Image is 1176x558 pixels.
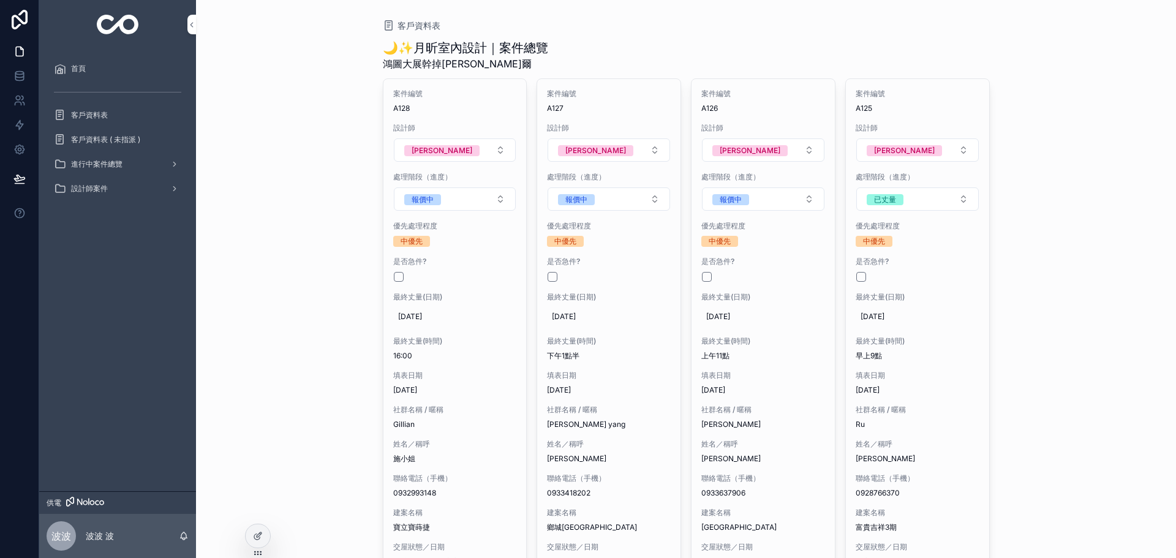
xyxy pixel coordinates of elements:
[856,385,979,395] span: [DATE]
[547,172,671,182] span: 處理階段（進度）
[701,123,825,133] span: 設計師
[393,385,517,395] span: [DATE]
[565,194,587,205] div: 報價中
[71,64,86,74] span: 首頁
[547,89,671,99] span: 案件編號
[547,385,671,395] span: [DATE]
[701,542,825,552] span: 交屋狀態／日期
[720,194,742,205] div: 報價中
[393,89,517,99] span: 案件編號
[856,172,979,182] span: 處理階段（進度）
[401,236,423,247] div: 中優先
[701,522,825,532] span: [GEOGRAPHIC_DATA]
[547,473,671,483] span: 聯絡電話（手機）
[856,488,979,498] span: 0928766370
[856,336,979,346] span: 最終丈量(時間)
[547,488,671,498] span: 0933418202
[706,312,820,322] span: [DATE]
[861,312,974,322] span: [DATE]
[393,336,517,346] span: 最終丈量(時間)
[393,542,517,552] span: 交屋狀態／日期
[720,145,780,156] div: [PERSON_NAME]
[701,104,825,113] span: A126
[393,123,517,133] span: 設計師
[393,420,517,429] span: Gillian
[701,420,825,429] span: [PERSON_NAME]
[547,123,671,133] span: 設計師
[547,454,671,464] span: [PERSON_NAME]
[393,172,517,182] span: 處理階段（進度）
[398,20,440,32] span: 客戶資料表
[701,257,825,266] span: 是否急件?
[863,236,885,247] div: 中優先
[547,292,671,302] span: 最終丈量(日期)
[393,522,517,532] span: 寶立寶蒔捷
[547,439,671,449] span: 姓名／稱呼
[394,138,516,162] button: Select Button
[856,138,979,162] button: Select Button
[856,522,979,532] span: 富貴吉祥3期
[547,221,671,231] span: 優先處理程度
[547,104,671,113] span: A127
[554,236,576,247] div: 中優先
[701,221,825,231] span: 優先處理程度
[856,439,979,449] span: 姓名／稱呼
[393,439,517,449] span: 姓名／稱呼
[71,184,108,194] span: 設計師案件
[547,371,671,380] span: 填表日期
[547,522,671,532] span: 鄉城[GEOGRAPHIC_DATA]
[565,145,626,156] div: [PERSON_NAME]
[547,351,671,361] span: 下午1點半
[701,351,825,361] span: 上午11點
[393,104,517,113] span: A128
[47,58,189,80] a: 首頁
[701,508,825,518] span: 建案名稱
[71,159,123,169] span: 進行中案件總覽
[547,257,671,266] span: 是否急件?
[71,110,108,120] span: 客戶資料表
[47,129,189,151] a: 客戶資料表 ( 未指派 )
[393,351,517,361] span: 16:00
[701,89,825,99] span: 案件編號
[701,439,825,449] span: 姓名／稱呼
[393,508,517,518] span: 建案名稱
[856,221,979,231] span: 優先處理程度
[47,178,189,200] a: 設計師案件
[412,145,472,156] div: [PERSON_NAME]
[398,312,512,322] span: [DATE]
[856,351,979,361] span: 早上9點
[547,336,671,346] span: 最終丈量(時間)
[702,138,824,162] button: Select Button
[701,172,825,182] span: 處理階段（進度）
[701,336,825,346] span: 最終丈量(時間)
[701,385,825,395] span: [DATE]
[856,454,979,464] span: [PERSON_NAME]
[86,530,114,542] p: 波波 波
[51,529,71,543] span: 波波
[383,39,548,56] h1: 🌙✨月昕室內設計｜案件總覽
[856,187,979,211] button: Select Button
[856,420,979,429] span: Ru
[393,221,517,231] span: 優先處理程度
[393,405,517,415] span: 社群名稱 / 暱稱
[547,508,671,518] span: 建案名稱
[97,15,139,34] img: 應用程式徽標
[393,454,517,464] span: 施小姐
[393,292,517,302] span: 最終丈量(日期)
[856,123,979,133] span: 設計師
[856,542,979,552] span: 交屋狀態／日期
[39,49,196,216] div: 可捲動內容
[47,498,61,507] font: 供電
[856,473,979,483] span: 聯絡電話（手機）
[548,138,670,162] button: Select Button
[39,491,196,514] a: 供電
[412,194,434,205] div: 報價中
[701,454,825,464] span: [PERSON_NAME]
[383,20,440,32] a: 客戶資料表
[701,371,825,380] span: 填表日期
[552,312,666,322] span: [DATE]
[393,257,517,266] span: 是否急件?
[393,473,517,483] span: 聯絡電話（手機）
[856,371,979,380] span: 填表日期
[856,104,979,113] span: A125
